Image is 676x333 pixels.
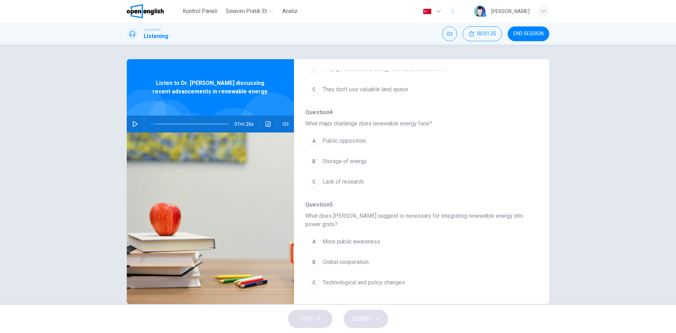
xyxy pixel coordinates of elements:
[279,5,301,18] button: Analiz
[305,119,527,128] span: What major challenge does renewable energy face?
[127,4,164,18] img: OpenEnglish logo
[305,153,501,170] button: BStorage of energy
[508,26,549,41] button: END SESSION
[305,81,501,98] button: CThey don't use valuable land space
[442,26,457,41] div: Mute
[323,85,408,94] span: They don't use valuable land space
[150,79,271,96] span: Listen to Dr. [PERSON_NAME] discussing recent advancements in renewable energy.
[305,132,501,150] button: APublic opposition
[323,258,369,266] span: Global cooperation
[127,132,294,304] img: Listen to Dr. Helen Smith discussing recent advancements in renewable energy.
[263,116,274,132] button: Ses transkripsiyonunu görmek için tıklayın
[305,212,527,229] span: What does [PERSON_NAME] suggest is necessary for integrating renewable energy into power grids?
[305,173,501,191] button: CLack of research
[223,5,276,18] button: Sınavını Pratik Et
[305,274,501,291] button: CTechnological and policy changes
[305,233,501,251] button: AMore public awareness
[305,108,527,117] span: Question 4
[308,257,320,268] div: B
[144,32,168,41] h1: Listening
[323,157,367,166] span: Storage of energy
[180,5,220,18] button: Kontrol Paneli
[308,156,320,167] div: B
[308,176,320,187] div: C
[127,4,180,18] a: OpenEnglish logo
[234,116,259,132] span: 01m 26s
[144,27,161,32] span: Linguaskill
[323,178,364,186] span: Lack of research
[183,7,217,16] span: Kontrol Paneli
[308,236,320,247] div: A
[308,135,320,147] div: A
[477,31,496,37] span: 00:01:25
[463,26,502,41] div: Hide
[226,7,267,16] span: Sınavını Pratik Et
[323,278,405,287] span: Technological and policy changes
[513,31,544,37] span: END SESSION
[308,277,320,288] div: C
[474,6,486,17] img: Profile picture
[491,7,530,16] div: [PERSON_NAME]
[463,26,502,41] button: 00:01:25
[423,9,432,14] img: tr
[323,137,366,145] span: Public opposition
[323,238,380,246] span: More public awareness
[305,201,527,209] span: Question 5
[308,84,320,95] div: C
[282,7,298,16] span: Analiz
[305,253,501,271] button: BGlobal cooperation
